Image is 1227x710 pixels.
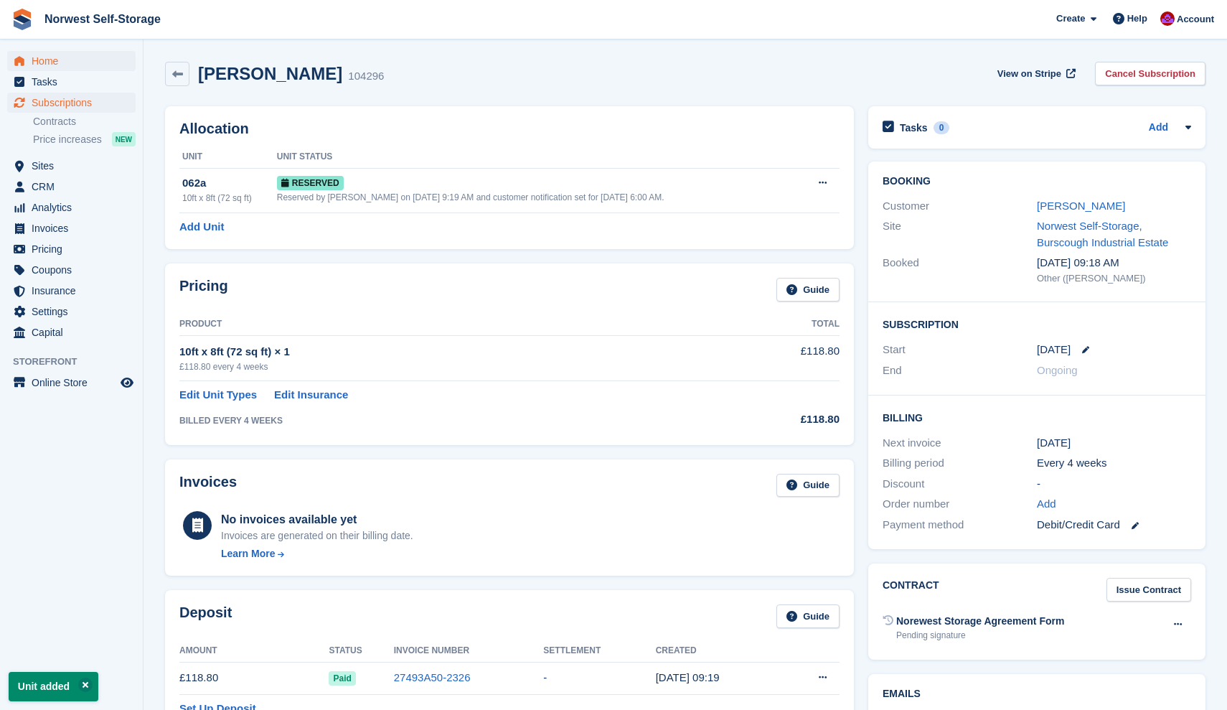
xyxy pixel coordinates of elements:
[656,640,781,663] th: Created
[7,373,136,393] a: menu
[543,640,655,663] th: Settlement
[179,121,840,137] h2: Allocation
[883,218,1037,251] div: Site
[656,671,720,683] time: 2025-08-29 08:19:12 UTC
[221,511,413,528] div: No invoices available yet
[277,176,344,190] span: Reserved
[7,239,136,259] a: menu
[883,517,1037,533] div: Payment method
[7,177,136,197] a: menu
[348,68,384,85] div: 104296
[13,355,143,369] span: Storefront
[992,62,1078,85] a: View on Stripe
[1037,342,1071,358] time: 2025-08-30 00:00:00 UTC
[221,546,413,561] a: Learn More
[9,672,98,701] p: Unit added
[883,496,1037,513] div: Order number
[1037,517,1191,533] div: Debit/Credit Card
[883,688,1191,700] h2: Emails
[543,662,655,694] td: -
[182,175,277,192] div: 062a
[32,281,118,301] span: Insurance
[883,578,939,602] h2: Contract
[274,387,348,403] a: Edit Insurance
[277,146,799,169] th: Unit Status
[7,93,136,113] a: menu
[883,435,1037,452] div: Next invoice
[883,363,1037,379] div: End
[277,191,799,204] div: Reserved by [PERSON_NAME] on [DATE] 9:19 AM and customer notification set for [DATE] 6:00 AM.
[716,411,840,428] div: £118.80
[32,373,118,393] span: Online Store
[7,197,136,218] a: menu
[112,132,136,146] div: NEW
[198,64,342,83] h2: [PERSON_NAME]
[7,218,136,238] a: menu
[118,374,136,391] a: Preview store
[896,614,1064,629] div: Norewest Storage Agreement Form
[883,255,1037,285] div: Booked
[7,72,136,92] a: menu
[32,302,118,322] span: Settings
[883,198,1037,215] div: Customer
[900,121,928,134] h2: Tasks
[776,604,840,628] a: Guide
[1056,11,1085,26] span: Create
[32,239,118,259] span: Pricing
[7,156,136,176] a: menu
[1037,200,1125,212] a: [PERSON_NAME]
[716,335,840,380] td: £118.80
[883,476,1037,492] div: Discount
[1037,255,1191,271] div: [DATE] 09:18 AM
[179,604,232,628] h2: Deposit
[883,342,1037,358] div: Start
[7,281,136,301] a: menu
[1127,11,1147,26] span: Help
[32,260,118,280] span: Coupons
[1037,435,1191,452] div: [DATE]
[32,322,118,342] span: Capital
[1177,12,1214,27] span: Account
[394,671,471,683] a: 27493A50-2326
[1037,271,1191,286] div: Other ([PERSON_NAME])
[1037,455,1191,472] div: Every 4 weeks
[7,322,136,342] a: menu
[179,344,716,360] div: 10ft x 8ft (72 sq ft) × 1
[1106,578,1191,602] a: Issue Contract
[182,192,277,205] div: 10ft x 8ft (72 sq ft)
[1037,476,1191,492] div: -
[883,317,1191,331] h2: Subscription
[221,546,275,561] div: Learn More
[221,528,413,543] div: Invoices are generated on their billing date.
[32,51,118,71] span: Home
[179,360,716,373] div: £118.80 every 4 weeks
[1149,120,1168,136] a: Add
[7,260,136,280] a: menu
[934,121,950,134] div: 0
[32,197,118,218] span: Analytics
[179,146,277,169] th: Unit
[179,278,228,302] h2: Pricing
[179,414,716,427] div: BILLED EVERY 4 WEEKS
[33,131,136,147] a: Price increases NEW
[32,72,118,92] span: Tasks
[179,387,257,403] a: Edit Unit Types
[32,218,118,238] span: Invoices
[329,671,355,686] span: Paid
[896,629,1064,642] div: Pending signature
[7,51,136,71] a: menu
[179,640,329,663] th: Amount
[883,176,1191,187] h2: Booking
[11,9,33,30] img: stora-icon-8386f47178a22dfd0bd8f6a31ec36ba5ce8667c1dd55bd0f319d3a0aa187defe.svg
[33,115,136,129] a: Contracts
[776,474,840,498] a: Guide
[1095,62,1205,85] a: Cancel Subscription
[329,640,393,663] th: Status
[776,278,840,302] a: Guide
[997,67,1061,81] span: View on Stripe
[716,313,840,336] th: Total
[32,177,118,197] span: CRM
[179,313,716,336] th: Product
[1037,496,1056,513] a: Add
[394,640,544,663] th: Invoice Number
